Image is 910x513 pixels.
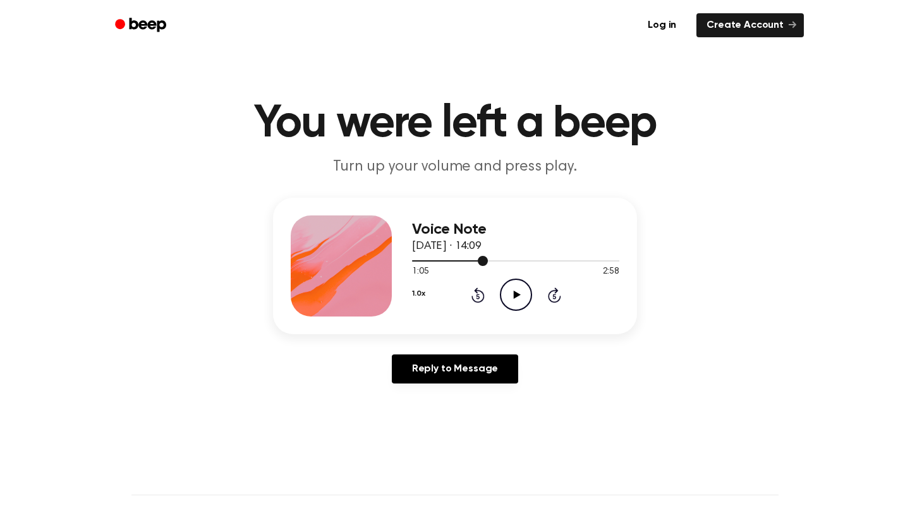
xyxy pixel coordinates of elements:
h1: You were left a beep [131,101,779,147]
span: [DATE] · 14:09 [412,241,482,252]
h3: Voice Note [412,221,619,238]
a: Create Account [696,13,804,37]
span: 1:05 [412,265,428,279]
a: Log in [635,11,689,40]
span: 2:58 [603,265,619,279]
button: 1.0x [412,283,425,305]
a: Reply to Message [392,354,518,383]
p: Turn up your volume and press play. [212,157,698,178]
a: Beep [106,13,178,38]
